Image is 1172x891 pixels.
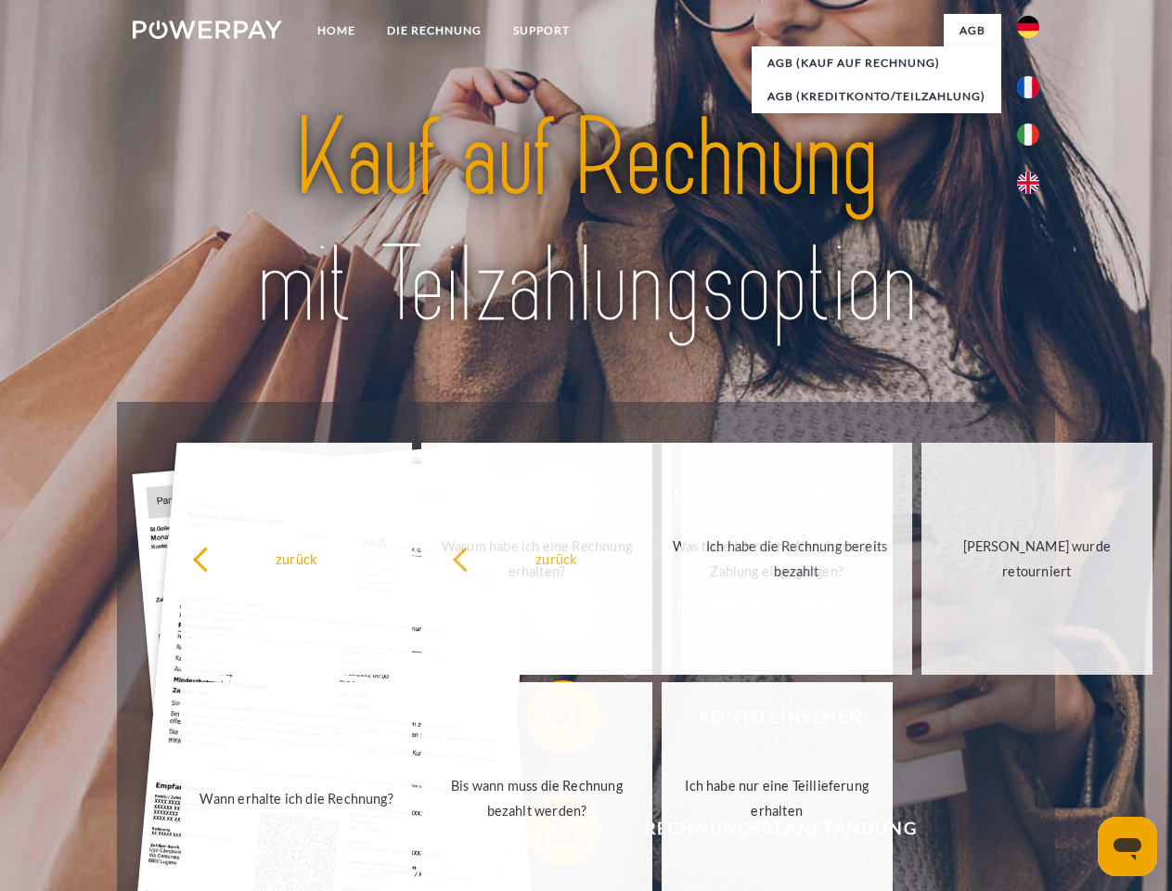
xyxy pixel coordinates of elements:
[192,785,401,810] div: Wann erhalte ich die Rechnung?
[192,546,401,571] div: zurück
[1017,123,1039,146] img: it
[1017,16,1039,38] img: de
[452,546,661,571] div: zurück
[1017,172,1039,194] img: en
[944,14,1001,47] a: agb
[497,14,586,47] a: SUPPORT
[933,534,1141,584] div: [PERSON_NAME] wurde retourniert
[752,46,1001,80] a: AGB (Kauf auf Rechnung)
[673,773,882,823] div: Ich habe nur eine Teillieferung erhalten
[692,534,901,584] div: Ich habe die Rechnung bereits bezahlt
[302,14,371,47] a: Home
[432,773,641,823] div: Bis wann muss die Rechnung bezahlt werden?
[177,89,995,355] img: title-powerpay_de.svg
[371,14,497,47] a: DIE RECHNUNG
[1098,817,1157,876] iframe: Schaltfläche zum Öffnen des Messaging-Fensters
[1017,76,1039,98] img: fr
[752,80,1001,113] a: AGB (Kreditkonto/Teilzahlung)
[133,20,282,39] img: logo-powerpay-white.svg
